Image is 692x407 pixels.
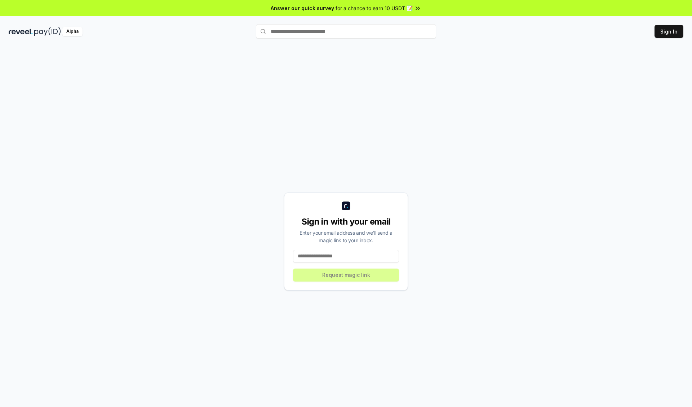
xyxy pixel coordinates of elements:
img: reveel_dark [9,27,33,36]
span: for a chance to earn 10 USDT 📝 [336,4,413,12]
button: Sign In [655,25,683,38]
img: logo_small [342,202,350,210]
div: Enter your email address and we’ll send a magic link to your inbox. [293,229,399,244]
div: Sign in with your email [293,216,399,227]
span: Answer our quick survey [271,4,334,12]
img: pay_id [34,27,61,36]
div: Alpha [62,27,83,36]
